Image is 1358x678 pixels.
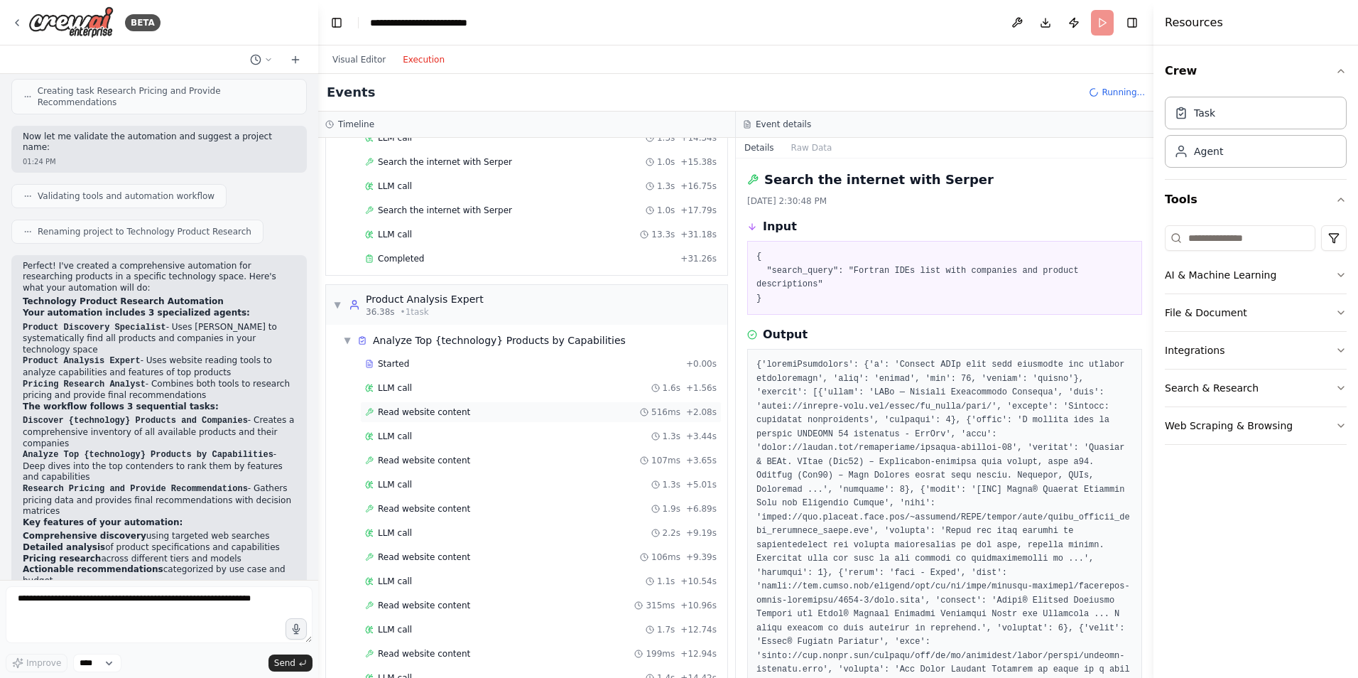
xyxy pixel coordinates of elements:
div: 01:24 PM [23,156,295,167]
code: Product Discovery Specialist [23,323,166,333]
button: Execution [394,51,453,68]
strong: Actionable recommendations [23,564,163,574]
span: Read website content [378,407,470,418]
span: Read website content [378,600,470,611]
li: across different tiers and models [23,554,295,565]
span: + 3.44s [686,431,717,442]
span: LLM call [378,181,412,192]
strong: The workflow follows 3 sequential tasks: [23,402,219,411]
li: - Gathers pricing data and provides final recommendations with decision matrices [23,483,295,517]
h3: Timeline [338,119,374,130]
button: Improve [6,654,67,672]
span: 199ms [646,648,675,660]
button: Raw Data [783,138,841,158]
span: 1.3s [663,431,680,442]
button: Integrations [1165,332,1347,369]
span: 1.3s [657,181,675,192]
span: + 6.89s [686,503,717,515]
h3: Input [763,218,797,235]
code: Product Analysis Expert [23,356,141,366]
nav: breadcrumb [370,16,503,30]
button: Crew [1165,51,1347,91]
span: 1.6s [663,382,680,394]
li: - Deep dives into the top contenders to rank them by features and capabilities [23,449,295,483]
strong: Pricing research [23,554,101,564]
code: Research Pricing and Provide Recommendations [23,484,248,494]
span: LLM call [378,576,412,587]
span: LLM call [378,479,412,490]
h3: Event details [756,119,811,130]
span: + 14.34s [680,132,717,144]
span: Read website content [378,503,470,515]
li: - Creates a comprehensive inventory of all available products and their companies [23,415,295,449]
span: LLM call [378,229,412,240]
strong: Detailed analysis [23,542,105,552]
button: AI & Machine Learning [1165,257,1347,294]
h4: Resources [1165,14,1223,31]
span: Creating task Research Pricing and Provide Recommendations [38,85,295,108]
code: Discover {technology} Products and Companies [23,416,248,426]
button: Switch to previous chat [244,51,278,68]
button: Visual Editor [324,51,394,68]
span: 107ms [651,455,680,466]
li: categorized by use case and budget [23,564,295,586]
button: Search & Research [1165,370,1347,407]
span: Search the internet with Serper [378,205,512,216]
strong: Your automation includes 3 specialized agents: [23,308,250,318]
h2: Events [327,82,375,102]
span: LLM call [378,132,412,144]
button: Send [268,655,313,672]
strong: Technology Product Research Automation [23,296,224,306]
span: + 3.65s [686,455,717,466]
span: Search the internet with Serper [378,156,512,168]
span: 315ms [646,600,675,611]
span: 106ms [651,551,680,563]
span: Completed [378,253,424,264]
span: 2.2s [663,527,680,539]
span: + 12.74s [680,624,717,635]
span: 1.0s [657,156,675,168]
li: - Uses website reading tools to analyze capabilities and features of top products [23,355,295,378]
span: + 16.75s [680,181,717,192]
h2: Search the internet with Serper [764,170,994,190]
button: Details [736,138,783,158]
span: Started [378,358,409,370]
span: 36.38s [366,306,395,318]
span: + 31.26s [680,253,717,264]
strong: Key features of your automation: [23,517,183,527]
button: Hide left sidebar [327,13,347,33]
span: + 5.01s [686,479,717,490]
li: of product specifications and capabilities [23,542,295,554]
li: - Combines both tools to research pricing and provide final recommendations [23,379,295,402]
button: Start a new chat [284,51,307,68]
span: 13.3s [651,229,675,240]
span: + 9.39s [686,551,717,563]
pre: { "search_query": "Fortran IDEs list with companies and product descriptions" } [756,250,1133,306]
span: ▼ [333,299,342,311]
span: Improve [26,657,61,669]
span: + 0.00s [686,358,717,370]
img: Logo [28,6,114,38]
span: 1.9s [663,503,680,515]
h3: Output [763,326,808,343]
span: + 31.18s [680,229,717,240]
span: Renaming project to Technology Product Research [38,226,251,237]
div: Crew [1165,91,1347,179]
span: 1.1s [657,576,675,587]
span: Validating tools and automation workflow [38,190,214,202]
span: + 10.54s [680,576,717,587]
div: Tools [1165,220,1347,456]
div: Task [1194,106,1215,120]
p: Now let me validate the automation and suggest a project name: [23,131,295,154]
span: LLM call [378,382,412,394]
span: LLM call [378,431,412,442]
span: + 15.38s [680,156,717,168]
span: LLM call [378,624,412,635]
li: using targeted web searches [23,531,295,542]
span: + 10.96s [680,600,717,611]
button: File & Document [1165,294,1347,331]
li: - Uses [PERSON_NAME] to systematically find all products and companies in your technology space [23,322,295,356]
span: + 17.79s [680,205,717,216]
span: Read website content [378,455,470,466]
span: Read website content [378,648,470,660]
